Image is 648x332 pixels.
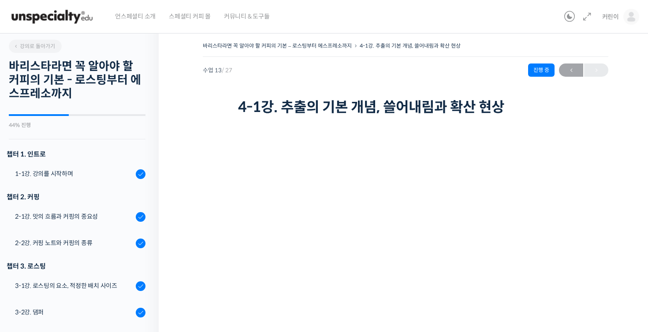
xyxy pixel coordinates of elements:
h1: 4-1강. 추출의 기본 개념, 쓸어내림과 확산 현상 [238,99,573,116]
span: 강의로 돌아가기 [13,43,55,49]
a: 강의로 돌아가기 [9,40,62,53]
h3: 챕터 1. 인트로 [7,148,145,160]
h2: 바리스타라면 꼭 알아야 할 커피의 기본 - 로스팅부터 에스프레소까지 [9,60,145,101]
a: ←이전 [559,63,583,77]
div: 2-1강. 맛의 흐름과 커핑의 중요성 [15,212,133,221]
span: ← [559,64,583,76]
div: 44% 진행 [9,123,145,128]
span: 커린이 [602,13,619,21]
div: 3-2강. 댐퍼 [15,307,133,317]
div: 진행 중 [528,63,555,77]
div: 3-1강. 로스팅의 요소, 적정한 배치 사이즈 [15,281,133,291]
span: 수업 13 [203,67,232,73]
div: 챕터 2. 커핑 [7,191,145,203]
a: 4-1강. 추출의 기본 개념, 쓸어내림과 확산 현상 [360,42,461,49]
span: / 27 [222,67,232,74]
div: 1-1강. 강의를 시작하며 [15,169,133,179]
a: 바리스타라면 꼭 알아야 할 커피의 기본 – 로스팅부터 에스프레소까지 [203,42,352,49]
div: 2-2강. 커핑 노트와 커핑의 종류 [15,238,133,248]
div: 챕터 3. 로스팅 [7,260,145,272]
